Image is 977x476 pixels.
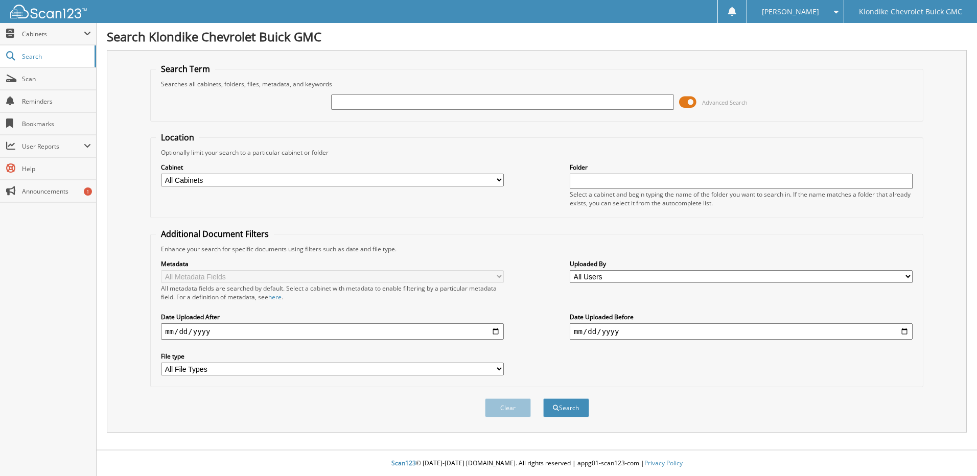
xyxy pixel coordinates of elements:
iframe: Chat Widget [926,427,977,476]
input: start [161,323,504,340]
span: Announcements [22,187,91,196]
label: Date Uploaded Before [570,313,913,321]
div: 1 [84,187,92,196]
img: scan123-logo-white.svg [10,5,87,18]
legend: Location [156,132,199,143]
span: Cabinets [22,30,84,38]
label: Cabinet [161,163,504,172]
h1: Search Klondike Chevrolet Buick GMC [107,28,967,45]
span: Help [22,164,91,173]
div: Optionally limit your search to a particular cabinet or folder [156,148,918,157]
div: © [DATE]-[DATE] [DOMAIN_NAME]. All rights reserved | appg01-scan123-com | [97,451,977,476]
span: Advanced Search [702,99,748,106]
span: User Reports [22,142,84,151]
label: Folder [570,163,913,172]
span: [PERSON_NAME] [762,9,819,15]
span: Bookmarks [22,120,91,128]
a: Privacy Policy [644,459,683,467]
legend: Additional Document Filters [156,228,274,240]
div: Searches all cabinets, folders, files, metadata, and keywords [156,80,918,88]
span: Klondike Chevrolet Buick GMC [859,9,962,15]
a: here [268,293,282,301]
label: Metadata [161,259,504,268]
label: Uploaded By [570,259,913,268]
div: Enhance your search for specific documents using filters such as date and file type. [156,245,918,253]
span: Scan123 [391,459,416,467]
label: File type [161,352,504,361]
button: Clear [485,398,531,417]
div: Select a cabinet and begin typing the name of the folder you want to search in. If the name match... [570,190,913,207]
span: Reminders [22,97,91,106]
span: Scan [22,75,91,83]
label: Date Uploaded After [161,313,504,321]
input: end [570,323,913,340]
div: All metadata fields are searched by default. Select a cabinet with metadata to enable filtering b... [161,284,504,301]
button: Search [543,398,589,417]
span: Search [22,52,89,61]
legend: Search Term [156,63,215,75]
